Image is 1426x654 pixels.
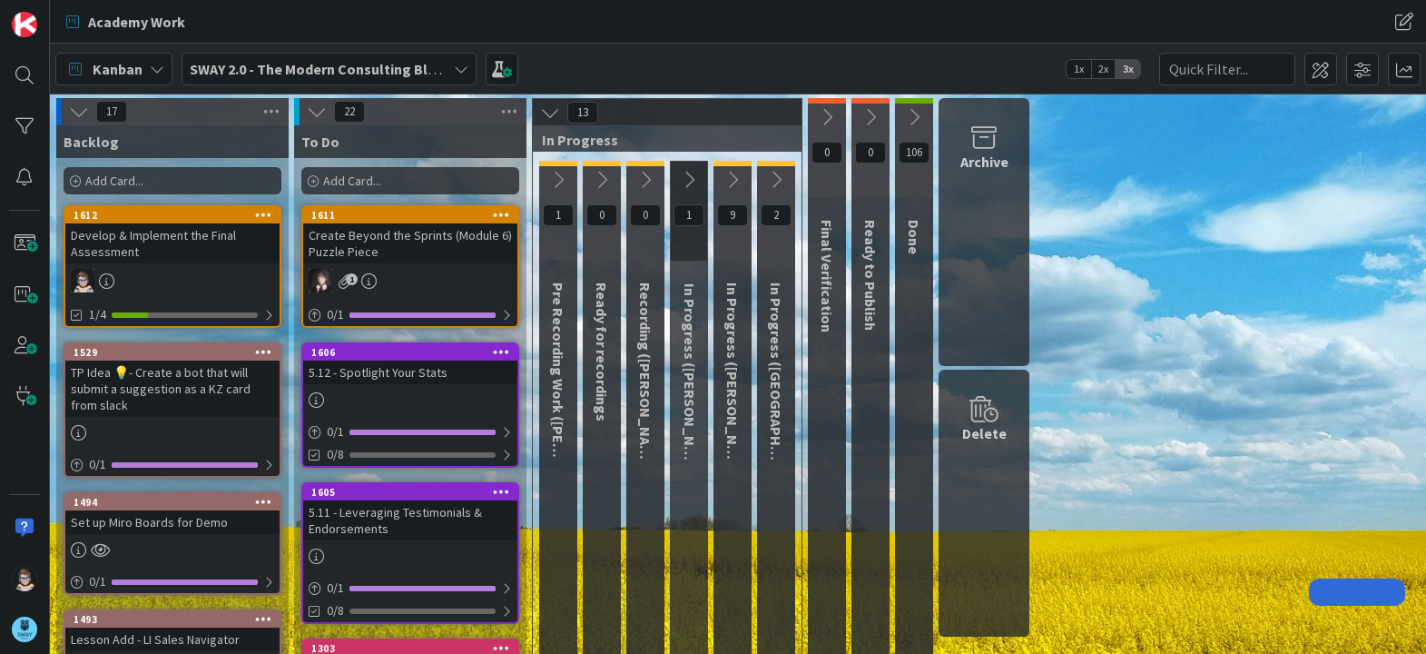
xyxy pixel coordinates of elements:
a: 1612Develop & Implement the Final AssessmentTP1/4 [64,205,281,328]
img: BN [309,269,332,292]
span: In Progress (Barb) [681,283,699,483]
div: 1605 [303,484,517,500]
div: 1611 [311,209,517,222]
div: 1529 [74,346,280,359]
span: 17 [96,101,127,123]
span: 13 [567,102,598,124]
div: 1605 [311,486,517,499]
span: Kanban [93,58,143,80]
span: Add Card... [85,173,143,189]
input: Quick Filter... [1159,53,1295,85]
a: 16065.12 - Spotlight Your Stats0/10/8 [301,342,519,468]
div: 0/1 [303,421,517,443]
div: 1612 [74,209,280,222]
div: 1606 [311,346,517,359]
span: 1 [543,204,574,226]
div: 1612Develop & Implement the Final Assessment [65,207,280,263]
div: 16055.11 - Leveraging Testimonials & Endorsements [303,484,517,540]
span: Ready to Publish [861,220,880,331]
span: 0 [855,142,886,163]
div: 1606 [303,344,517,361]
span: 0 [630,204,661,226]
span: 106 [899,142,929,163]
span: 0 / 1 [89,455,106,474]
span: 0 [811,142,842,163]
div: Lesson Add - LI Sales Navigator [65,628,280,651]
div: 1494Set up Miro Boards for Demo [65,494,280,534]
div: Delete [962,422,1007,444]
span: Backlog [64,133,119,151]
div: TP Idea 💡- Create a bot that will submit a suggestion as a KZ card from slack [65,361,280,417]
div: Develop & Implement the Final Assessment [65,223,280,263]
span: Ready for recordings [593,282,611,421]
div: 5.11 - Leveraging Testimonials & Endorsements [303,500,517,540]
span: 0 [586,204,617,226]
span: 22 [334,101,365,123]
div: Create Beyond the Sprints (Module 6) Puzzle Piece [303,223,517,263]
div: 1493 [65,611,280,628]
div: 1493 [74,613,280,626]
img: TP [12,566,37,591]
span: 0 / 1 [327,579,344,598]
a: 16055.11 - Leveraging Testimonials & Endorsements0/10/8 [301,482,519,624]
span: In Progress (Fike) [723,282,742,482]
span: 1 [674,204,704,226]
span: 0 / 1 [89,572,106,591]
div: 0/1 [303,303,517,326]
span: 1/4 [89,305,106,324]
div: 1612 [65,207,280,223]
a: 1529TP Idea 💡- Create a bot that will submit a suggestion as a KZ card from slack0/1 [64,342,281,478]
span: 0/8 [327,445,344,464]
div: 0/1 [65,453,280,476]
span: Final Verification [818,220,836,332]
span: In Progress (Tana) [767,282,785,511]
div: 1493Lesson Add - LI Sales Navigator [65,611,280,651]
a: 1611Create Beyond the Sprints (Module 6) Puzzle PieceBN0/1 [301,205,519,328]
div: 1494 [65,494,280,510]
div: 1529 [65,344,280,361]
div: 1529TP Idea 💡- Create a bot that will submit a suggestion as a KZ card from slack [65,344,280,417]
a: Academy Work [55,5,196,38]
img: Visit kanbanzone.com [12,12,37,37]
span: Recording (Marina) [636,282,654,474]
span: 3x [1116,60,1140,78]
span: Done [905,220,923,254]
div: 0/1 [303,577,517,599]
div: 0/1 [65,570,280,593]
div: 1494 [74,496,280,509]
b: SWAY 2.0 - The Modern Consulting Blueprint [190,60,476,78]
span: Academy Work [88,11,185,33]
div: BN [303,269,517,292]
a: 1494Set up Miro Boards for Demo0/1 [64,492,281,595]
span: 0/8 [327,601,344,620]
span: 1 [346,273,358,285]
div: Set up Miro Boards for Demo [65,510,280,534]
span: 0 / 1 [327,305,344,324]
div: 1611Create Beyond the Sprints (Module 6) Puzzle Piece [303,207,517,263]
div: 16065.12 - Spotlight Your Stats [303,344,517,384]
div: TP [65,269,280,292]
span: 0 / 1 [327,422,344,441]
span: In Progress [542,131,779,149]
img: TP [71,269,94,292]
div: 5.12 - Spotlight Your Stats [303,361,517,384]
span: 9 [717,204,748,226]
span: 1x [1067,60,1091,78]
div: Archive [960,151,1008,173]
span: Pre Recording Work (Marina) [549,282,567,537]
div: 1611 [303,207,517,223]
span: Add Card... [323,173,381,189]
span: 2 [761,204,792,226]
img: avatar [12,617,37,642]
span: To Do [301,133,339,151]
span: 2x [1091,60,1116,78]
